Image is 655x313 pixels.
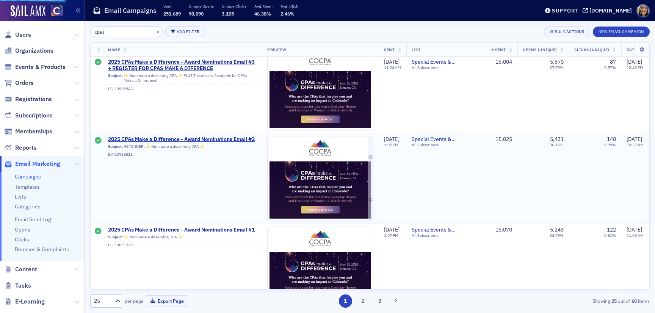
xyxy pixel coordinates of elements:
div: ✨ Nominate a deserving CPA ✨ [108,235,257,241]
time: 1:07 PM [384,233,398,238]
a: 2025 CPAs Make a Difference - Award Nominations Email #2 [108,136,257,143]
time: 11:24 AM [384,65,401,70]
span: [DATE] [627,226,642,233]
button: [DOMAIN_NAME] [583,8,635,13]
a: Subscriptions [4,111,53,120]
img: SailAMX [11,5,45,17]
button: 3 [373,294,387,308]
div: [DOMAIN_NAME] [589,7,632,14]
span: [DATE] [384,58,400,65]
span: 251,689 [163,11,181,17]
button: Bulk Actions [544,27,590,37]
a: E-Learning [4,297,45,306]
a: Clicks [15,236,29,243]
div: 5,431 [550,136,564,143]
span: Subject: [108,74,123,83]
a: Organizations [4,47,53,55]
div: 122 [607,227,616,233]
p: Sent [163,3,181,9]
a: Special Events & Announcements [412,136,481,143]
div: 15,070 [491,227,512,233]
button: Export Page [146,295,188,307]
strong: 68 [630,297,638,304]
span: Preview [267,47,287,52]
div: Bulk Actions [555,30,584,34]
span: Organizations [15,47,53,55]
a: Bounces & Complaints [15,246,69,253]
div: 148 [607,136,616,143]
time: 10:37 AM [627,142,644,147]
span: List [412,47,420,52]
div: 15,004 [491,59,512,66]
a: Templates [15,183,40,190]
span: Content [15,265,37,274]
span: 2.46% [280,11,295,17]
span: 3,105 [222,11,234,17]
button: New Email Campaign [593,27,650,37]
span: Clicks (Unique) [574,47,610,52]
span: [DATE] [627,136,642,142]
span: 2025 CPAs Make a Difference - Award Nominations Email #1 [108,227,257,233]
div: 5,670 [550,59,564,66]
a: Campaigns [15,173,41,180]
strong: 25 [610,297,618,304]
span: Registrations [15,95,52,103]
span: Tasks [15,282,31,290]
div: 37.79% [550,66,564,70]
div: All Subscribers [412,66,481,70]
p: Avg. Click [280,3,298,9]
span: Reports [15,144,37,152]
a: Registrations [4,95,52,103]
span: [DATE] [384,226,400,233]
a: Special Events & Announcements [412,227,481,233]
div: 0.81% [604,233,616,238]
a: Tasks [4,282,31,290]
div: Showing out of items [469,297,650,304]
a: 2025 CPAs Make a Difference - Award Nominations Email #3 + REGISTER FOR CPAS MAKE A DIFERENCE [108,59,257,72]
div: 34.79% [550,233,564,238]
h1: Email Campaigns [104,6,157,15]
div: 15,025 [491,136,512,143]
div: ✨ Nominate a deserving CPA ✨ PLUS Tickets are Available for CPAs Make a Difference! [108,74,257,85]
a: Users [4,31,31,39]
a: Events & Products [4,63,66,71]
button: Add Filter [165,27,205,37]
span: Subject: [108,235,123,239]
span: 90,090 [189,11,204,17]
button: × [155,28,161,35]
span: 46.38% [254,11,271,17]
span: Memberships [15,127,52,136]
span: Sent [384,47,395,52]
a: Special Events & Announcements [412,59,481,66]
img: SailAMX [51,5,63,17]
p: Avg. Open [254,3,273,9]
div: 0.57% [604,66,616,70]
span: Events & Products [15,63,66,71]
div: Sent [95,59,102,66]
label: per page [125,297,143,304]
span: Subject: [108,144,123,149]
div: 87 [610,59,616,66]
a: New Email Campaign [593,28,650,34]
div: Sent [95,228,102,235]
span: [DATE] [384,136,400,142]
div: REMINDER: ✨ Nominate a deserving CPA ✨ [108,144,257,151]
span: E-Learning [15,297,45,306]
button: 1 [339,294,352,308]
span: # Sent [491,47,506,52]
div: Sent [95,137,102,145]
a: Content [4,265,37,274]
span: Users [15,31,31,39]
button: 2 [356,294,369,308]
a: View Homepage [45,5,63,18]
time: 11:05 AM [627,233,644,238]
div: 36.15% [550,142,564,147]
span: Orders [15,79,34,87]
p: Unique Opens [189,3,214,9]
div: All Subscribers [412,142,481,147]
a: Orders [4,79,34,87]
